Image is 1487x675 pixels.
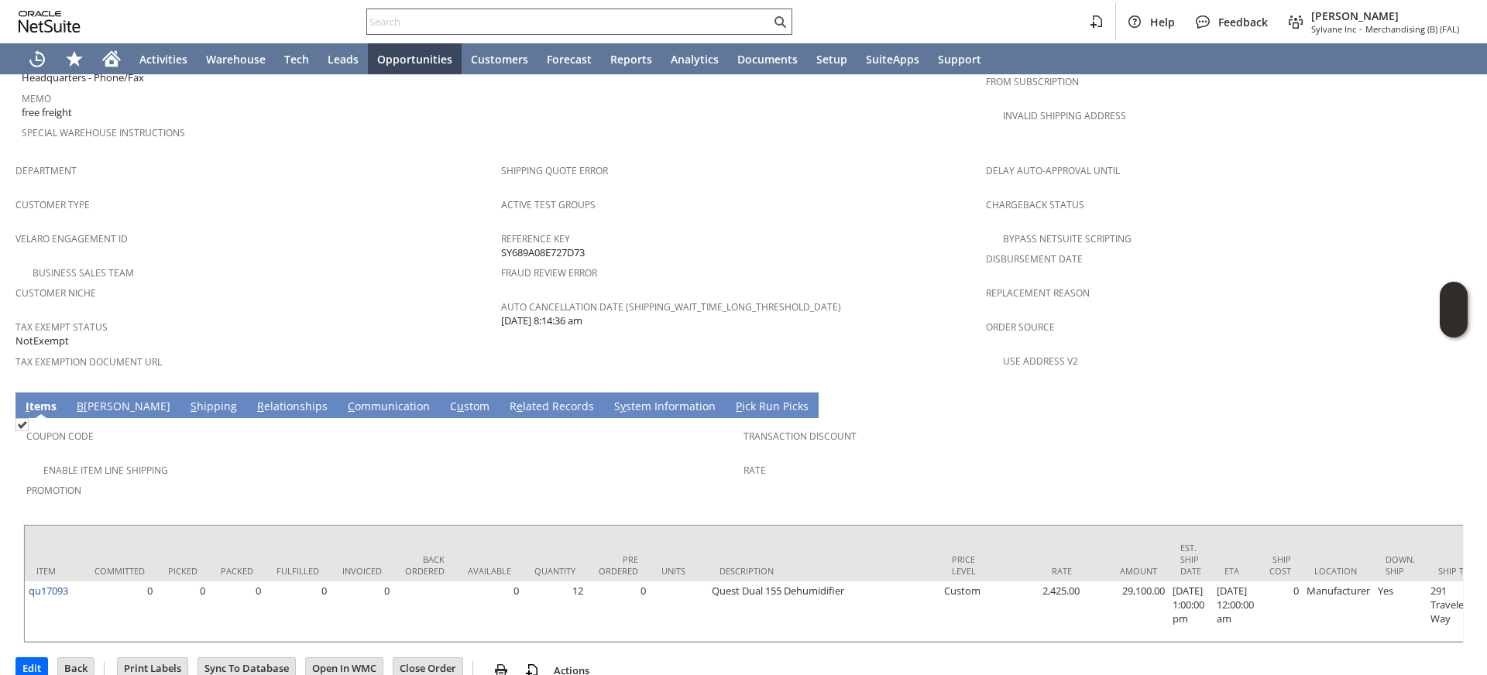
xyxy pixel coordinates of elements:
span: Activities [139,52,187,67]
a: Documents [728,43,807,74]
span: Oracle Guided Learning Widget. To move around, please hold and drag [1440,310,1468,338]
div: Back Ordered [405,553,445,577]
a: qu17093 [29,584,68,598]
a: Support [929,43,991,74]
div: Shortcuts [56,43,93,74]
a: Delay Auto-Approval Until [986,164,1120,177]
td: 0 [331,581,393,642]
a: Department [15,164,77,177]
svg: Home [102,50,121,68]
div: ETA [1224,565,1246,577]
a: Active Test Groups [501,198,596,211]
div: Location [1314,565,1362,577]
a: Related Records [506,399,598,416]
span: S [191,399,197,413]
span: I [26,399,29,413]
a: Rate [743,464,766,477]
a: Shipping [187,399,241,416]
div: Est. Ship Date [1180,542,1201,577]
span: SY689A08E727D73 [501,245,585,260]
td: Custom [940,581,998,642]
div: Units [661,565,696,577]
a: Unrolled view on [1444,396,1462,414]
td: 0 [587,581,650,642]
a: Forecast [537,43,601,74]
span: Setup [816,52,847,67]
td: 0 [1258,581,1303,642]
div: Quantity [534,565,575,577]
a: Enable Item Line Shipping [43,464,168,477]
span: y [620,399,626,413]
a: Reports [601,43,661,74]
a: Communication [344,399,434,416]
a: Transaction Discount [743,430,857,443]
td: 2,425.00 [998,581,1083,642]
a: Items [22,399,60,416]
a: Fraud Review Error [501,266,597,279]
td: 291 Travelers Way [1427,581,1485,642]
input: Search [367,12,771,31]
a: Bypass NetSuite Scripting [1003,232,1132,245]
span: NotExempt [15,334,69,348]
svg: Recent Records [28,50,46,68]
td: 0 [209,581,265,642]
td: Yes [1374,581,1427,642]
span: Leads [328,52,359,67]
a: Activities [130,43,197,74]
div: Ship To [1438,565,1473,577]
span: Headquarters - Phone/Fax [22,70,144,85]
a: Tech [275,43,318,74]
td: 0 [456,581,523,642]
div: Rate [1010,565,1072,577]
div: Down. Ship [1386,553,1415,577]
a: System Information [610,399,719,416]
a: Coupon Code [26,430,94,443]
div: Invoiced [342,565,382,577]
div: Fulfilled [276,565,319,577]
a: Memo [22,92,51,105]
span: u [457,399,464,413]
a: Setup [807,43,857,74]
a: Promotion [26,484,81,497]
a: Invalid Shipping Address [1003,109,1126,122]
a: Customer Type [15,198,90,211]
td: 0 [265,581,331,642]
a: Pick Run Picks [732,399,812,416]
span: Merchandising (B) (FAL) [1365,23,1459,35]
span: - [1359,23,1362,35]
a: Shipping Quote Error [501,164,608,177]
td: [DATE] 1:00:00 pm [1169,581,1213,642]
span: C [348,399,355,413]
a: Tax Exemption Document URL [15,355,162,368]
span: Documents [737,52,798,67]
td: 0 [156,581,209,642]
a: Auto Cancellation Date (shipping_wait_time_long_threshold_date) [501,300,841,314]
div: Description [719,565,929,577]
span: P [736,399,742,413]
a: Recent Records [19,43,56,74]
a: Reference Key [501,232,570,245]
span: Analytics [671,52,719,67]
div: Price Level [952,553,987,577]
a: Order Source [986,320,1055,334]
span: Forecast [547,52,592,67]
div: Item [36,565,71,577]
a: Analytics [661,43,728,74]
a: Chargeback Status [986,198,1084,211]
svg: Shortcuts [65,50,84,68]
a: Custom [446,399,493,416]
td: 29,100.00 [1083,581,1169,642]
span: e [517,399,523,413]
a: Leads [318,43,368,74]
div: Amount [1095,565,1157,577]
div: Available [468,565,511,577]
td: Manufacturer [1303,581,1374,642]
a: Relationships [253,399,331,416]
span: Reports [610,52,652,67]
a: Home [93,43,130,74]
div: Packed [221,565,253,577]
a: Special Warehouse Instructions [22,126,185,139]
a: Velaro Engagement ID [15,232,128,245]
a: Customer Niche [15,286,96,300]
a: SuiteApps [857,43,929,74]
